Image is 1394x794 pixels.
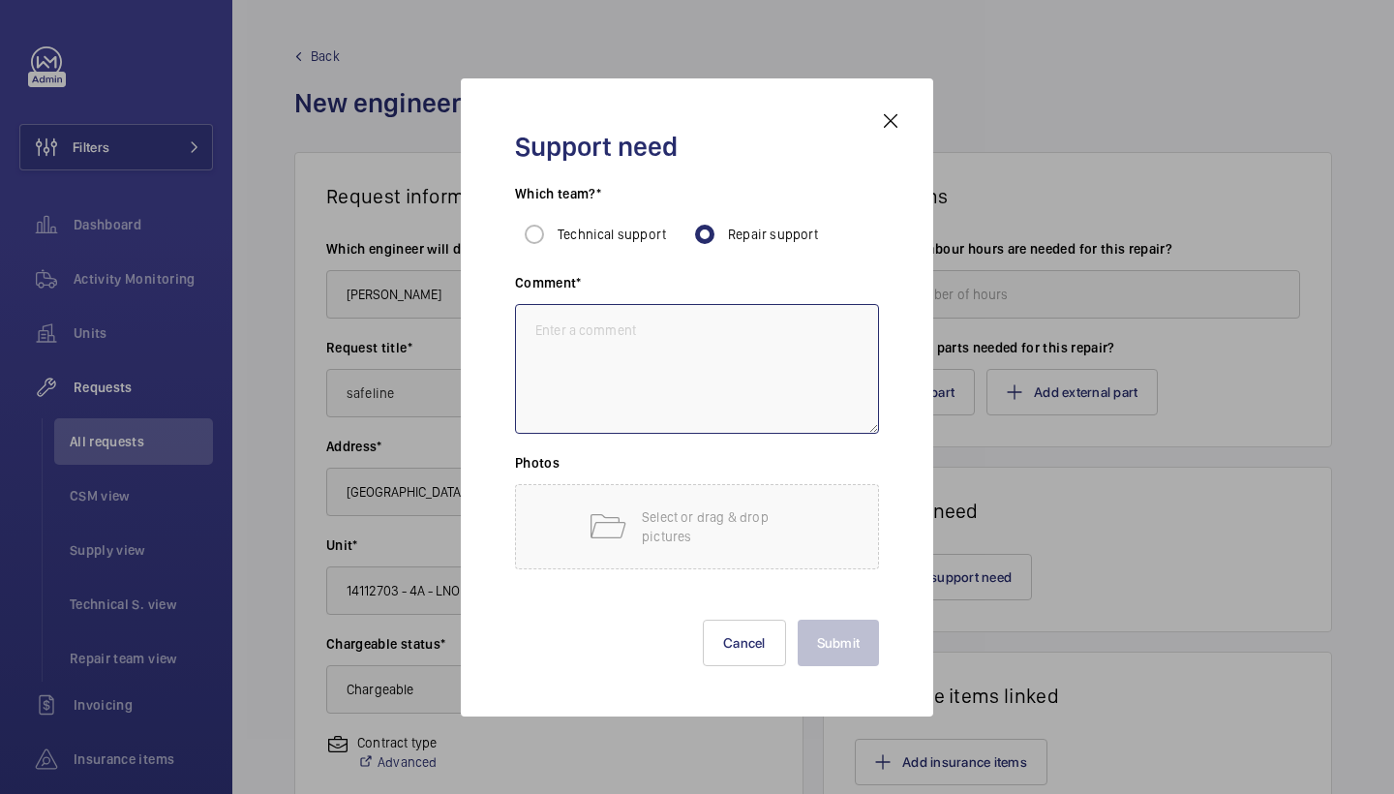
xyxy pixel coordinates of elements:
h3: Comment* [515,273,879,304]
h2: Support need [515,129,879,165]
h3: Photos [515,453,879,484]
button: Submit [798,620,880,666]
span: Technical support [558,227,666,242]
button: Cancel [703,620,786,666]
span: Repair support [728,227,819,242]
p: Select or drag & drop pictures [642,507,806,546]
h3: Which team?* [515,184,879,215]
